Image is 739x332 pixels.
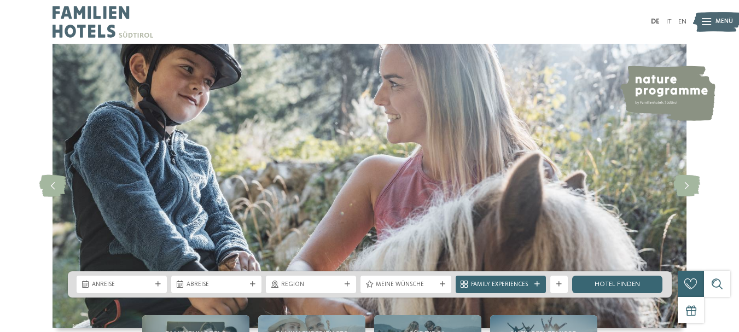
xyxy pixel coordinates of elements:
a: EN [678,18,686,25]
span: Meine Wünsche [376,281,435,289]
span: Abreise [187,281,246,289]
span: Anreise [92,281,152,289]
span: Family Experiences [471,281,531,289]
a: IT [666,18,672,25]
span: Region [281,281,341,289]
img: Familienhotels Südtirol: The happy family places [53,44,686,328]
span: Menü [715,18,733,26]
a: DE [651,18,660,25]
img: nature programme by Familienhotels Südtirol [619,66,715,121]
a: Hotel finden [572,276,662,293]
